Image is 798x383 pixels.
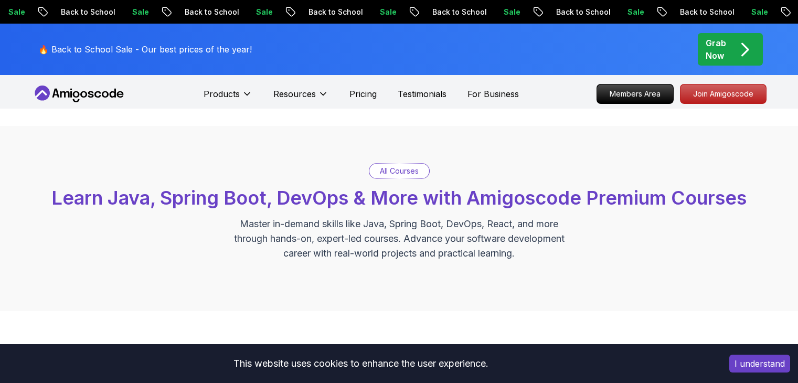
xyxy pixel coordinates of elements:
[485,7,518,17] p: Sale
[113,7,147,17] p: Sale
[290,7,361,17] p: Back to School
[8,352,714,375] div: This website uses cookies to enhance the user experience.
[273,88,328,109] button: Resources
[380,166,419,176] p: All Courses
[680,84,766,103] p: Join Amigoscode
[38,43,252,56] p: 🔥 Back to School Sale - Our best prices of the year!
[537,7,609,17] p: Back to School
[361,7,395,17] p: Sale
[204,88,240,100] p: Products
[597,84,674,104] a: Members Area
[51,186,747,209] span: Learn Java, Spring Boot, DevOps & More with Amigoscode Premium Courses
[204,88,252,109] button: Products
[732,7,766,17] p: Sale
[680,84,767,104] a: Join Amigoscode
[42,7,113,17] p: Back to School
[661,7,732,17] p: Back to School
[398,88,446,100] a: Testimonials
[273,88,316,100] p: Resources
[729,355,790,373] button: Accept cookies
[609,7,642,17] p: Sale
[706,37,726,62] p: Grab Now
[413,7,485,17] p: Back to School
[237,7,271,17] p: Sale
[223,217,576,261] p: Master in-demand skills like Java, Spring Boot, DevOps, React, and more through hands-on, expert-...
[349,88,377,100] a: Pricing
[166,7,237,17] p: Back to School
[467,88,519,100] a: For Business
[597,84,673,103] p: Members Area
